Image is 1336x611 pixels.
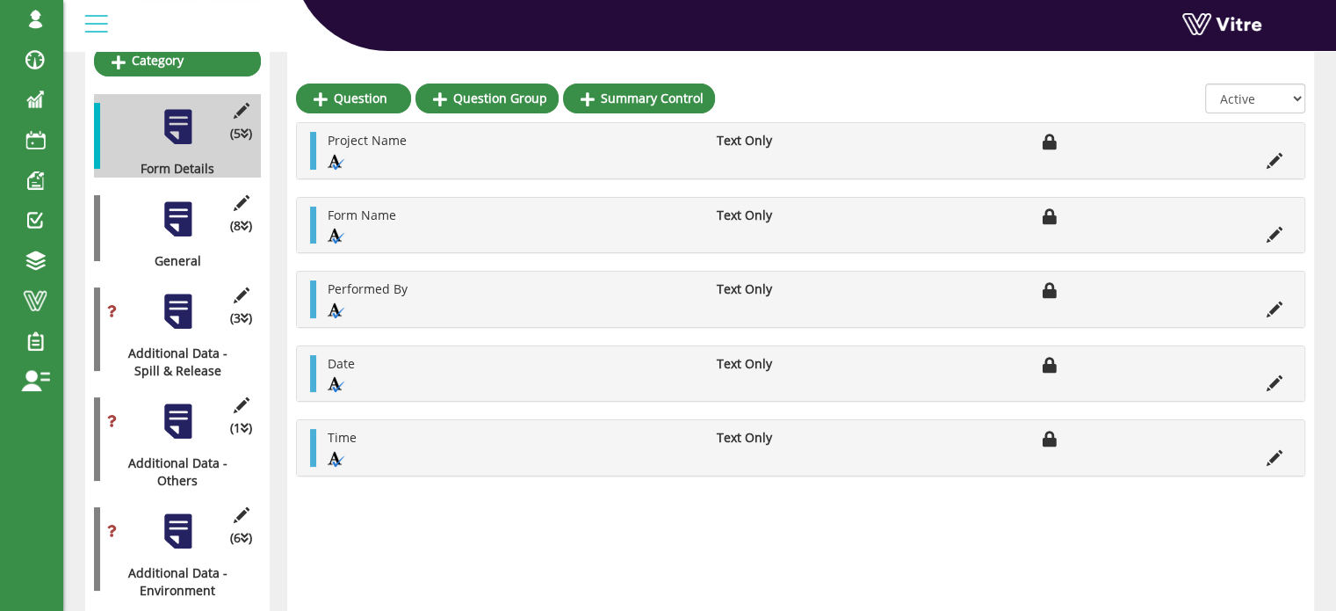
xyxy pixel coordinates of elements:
[94,252,248,270] div: General
[230,217,252,235] span: (8 )
[328,355,355,372] span: Date
[94,46,261,76] a: Category
[296,84,411,113] a: Question
[708,429,854,447] li: Text Only
[328,132,407,149] span: Project Name
[328,207,396,223] span: Form Name
[94,564,248,600] div: Additional Data - Environment
[94,160,248,178] div: Form Details
[708,132,854,149] li: Text Only
[230,419,252,437] span: (1 )
[328,280,408,297] span: Performed By
[230,309,252,327] span: (3 )
[563,84,715,113] a: Summary Control
[230,529,252,547] span: (6 )
[708,355,854,373] li: Text Only
[708,280,854,298] li: Text Only
[708,207,854,224] li: Text Only
[94,455,248,490] div: Additional Data - Others
[94,345,248,380] div: Additional Data - Spill & Release
[328,429,357,446] span: Time
[230,125,252,142] span: (5 )
[415,84,559,113] a: Question Group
